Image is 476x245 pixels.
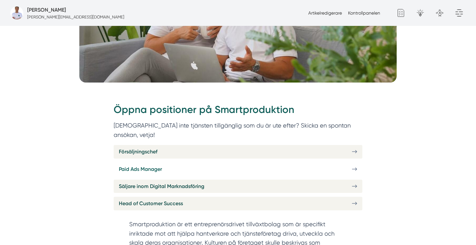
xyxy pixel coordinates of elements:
img: foretagsbild-pa-smartproduktion-en-webbyraer-i-dalarnas-lan.png [10,6,23,19]
span: Försäljningschef [119,148,157,156]
a: Kontrollpanelen [348,10,380,16]
h5: Administratör [27,6,66,14]
a: Artikelredigerare [308,10,342,16]
h2: Öppna positioner på Smartproduktion [114,103,362,121]
a: Försäljningschef [114,145,362,158]
span: Säljare inom Digital Marknadsföring [119,182,204,190]
span: Paid Ads Manager [119,165,162,173]
span: Head of Customer Success [119,199,183,207]
a: Säljare inom Digital Marknadsföring [114,180,362,193]
a: Head of Customer Success [114,197,362,210]
p: [PERSON_NAME][EMAIL_ADDRESS][DOMAIN_NAME] [27,14,124,20]
p: [DEMOGRAPHIC_DATA] inte tjänsten tillgänglig som du är ute efter? Skicka en spontan ansökan, vetja! [114,121,362,140]
a: Paid Ads Manager [114,162,362,176]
